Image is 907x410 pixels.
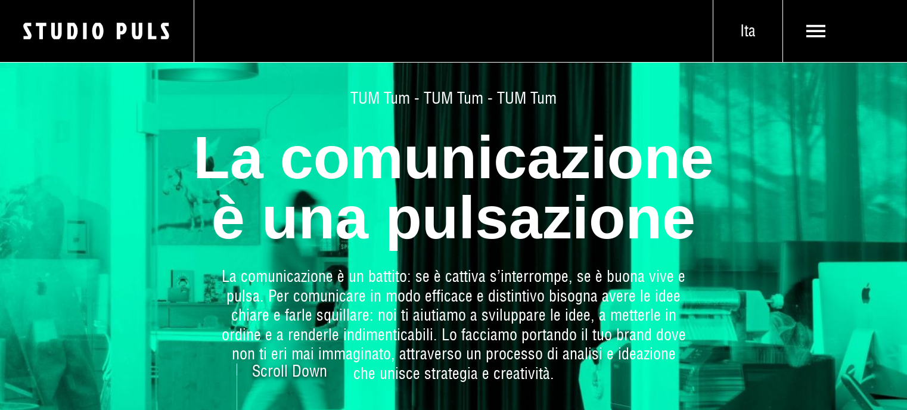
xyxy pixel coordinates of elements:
span: TUM Tum - TUM Tum - TUM Tum [73,89,834,108]
p: La comunicazione è un battito: se è cattiva s’interrompe, se è buona vive e pulsa. Per comunicare... [221,267,686,383]
span: Scroll Down [252,364,327,379]
span: Ita [713,21,782,41]
h1: La comunicazione è una pulsazione [182,128,725,248]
